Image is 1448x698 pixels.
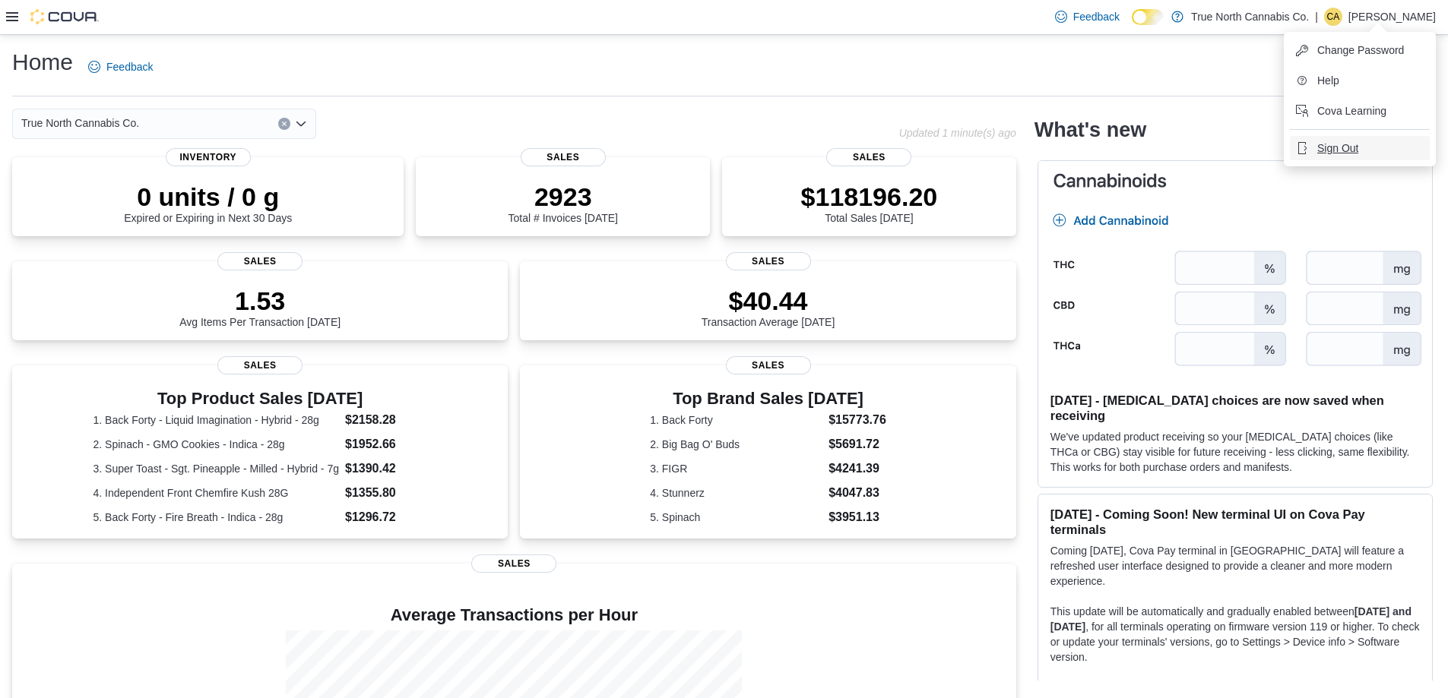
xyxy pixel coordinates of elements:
div: Expired or Expiring in Next 30 Days [124,182,292,224]
div: Total Sales [DATE] [801,182,938,224]
span: Sales [726,356,811,374]
span: Feedback [106,59,153,74]
span: Sales [726,252,811,270]
span: Change Password [1317,43,1404,58]
h1: Home [12,47,73,77]
dt: 3. Super Toast - Sgt. Pineapple - Milled - Hybrid - 7g [93,461,339,476]
p: $40.44 [702,286,835,316]
span: Sales [826,148,911,166]
dd: $3951.13 [829,508,886,526]
button: Open list of options [295,118,307,130]
span: CA [1327,8,1340,26]
span: True North Cannabis Co. [21,114,139,132]
img: Cova [30,9,99,24]
span: Inventory [166,148,251,166]
button: Clear input [278,118,290,130]
span: Sales [217,356,303,374]
p: Coming [DATE], Cova Pay terminal in [GEOGRAPHIC_DATA] will feature a refreshed user interface des... [1050,543,1420,589]
div: Avg Items Per Transaction [DATE] [179,286,341,328]
span: Sign Out [1317,141,1358,156]
button: Help [1290,68,1430,93]
p: 2923 [509,182,618,212]
p: True North Cannabis Co. [1191,8,1309,26]
p: 1.53 [179,286,341,316]
button: Change Password [1290,38,1430,62]
dd: $1296.72 [345,508,427,526]
h3: Top Brand Sales [DATE] [650,390,886,408]
h2: What's new [1035,118,1146,142]
p: 0 units / 0 g [124,182,292,212]
p: [PERSON_NAME] [1348,8,1436,26]
h3: [DATE] - Coming Soon! New terminal UI on Cova Pay terminals [1050,507,1420,537]
div: Cheyenne Abbott [1324,8,1342,26]
dd: $1355.80 [345,484,427,502]
dd: $1390.42 [345,460,427,478]
dt: 5. Back Forty - Fire Breath - Indica - 28g [93,510,339,525]
p: We've updated product receiving so your [MEDICAL_DATA] choices (like THCa or CBG) stay visible fo... [1050,429,1420,475]
input: Dark Mode [1132,9,1164,25]
h4: Average Transactions per Hour [24,606,1004,624]
div: Transaction Average [DATE] [702,286,835,328]
span: Sales [521,148,606,166]
dd: $4241.39 [829,460,886,478]
a: Feedback [82,52,159,82]
span: Cova Learning [1317,103,1386,118]
span: Sales [217,252,303,270]
dd: $2158.28 [345,411,427,429]
p: This update will be automatically and gradually enabled between , for all terminals operating on ... [1050,604,1420,665]
dt: 1. Back Forty [650,412,822,428]
p: Updated 1 minute(s) ago [899,127,1016,139]
dt: 3. FIGR [650,461,822,476]
dt: 1. Back Forty - Liquid Imagination - Hybrid - 28g [93,412,339,428]
button: Sign Out [1290,136,1430,160]
p: | [1315,8,1318,26]
p: $118196.20 [801,182,938,212]
div: Total # Invoices [DATE] [509,182,618,224]
dt: 2. Spinach - GMO Cookies - Indica - 28g [93,437,339,452]
span: Feedback [1073,9,1120,24]
h3: [DATE] - [MEDICAL_DATA] choices are now saved when receiving [1050,393,1420,423]
dd: $15773.76 [829,411,886,429]
button: Cova Learning [1290,99,1430,123]
a: Feedback [1049,2,1126,32]
dt: 4. Stunnerz [650,485,822,501]
h3: Top Product Sales [DATE] [93,390,427,408]
span: Help [1317,73,1339,88]
dt: 2. Big Bag O' Buds [650,437,822,452]
dd: $1952.66 [345,435,427,453]
dt: 5. Spinach [650,510,822,525]
dd: $4047.83 [829,484,886,502]
dt: 4. Independent Front Chemfire Kush 28G [93,485,339,501]
dd: $5691.72 [829,435,886,453]
span: Sales [471,554,556,573]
